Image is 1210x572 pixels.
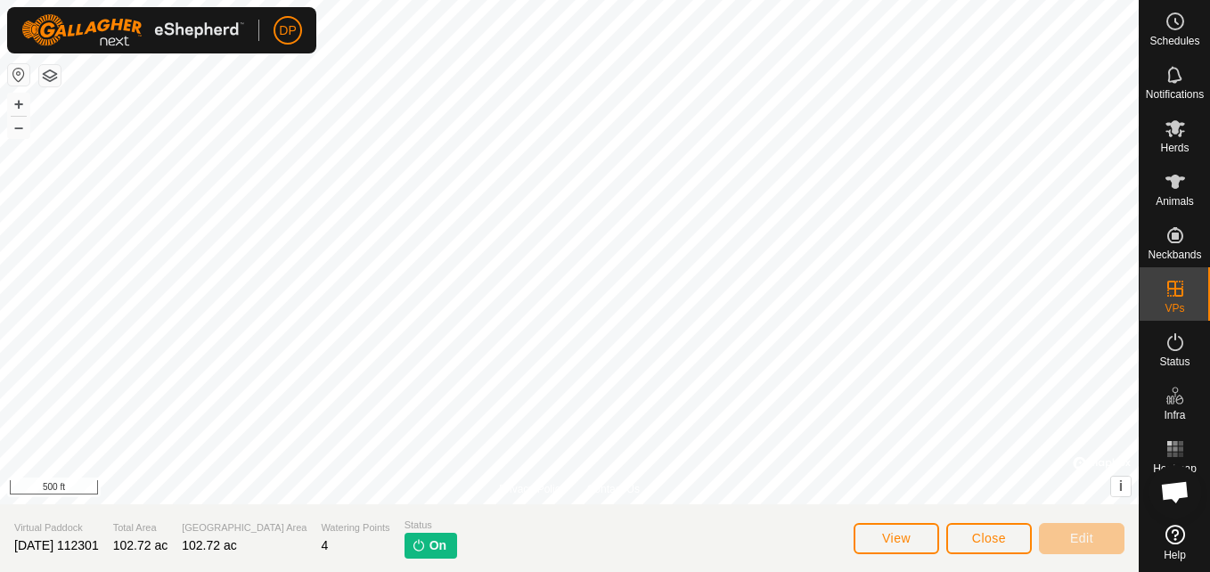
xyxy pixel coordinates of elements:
span: DP [279,21,296,40]
span: Notifications [1146,89,1204,100]
span: View [882,531,911,545]
button: View [854,523,939,554]
span: Schedules [1149,36,1199,46]
span: Status [405,518,457,533]
button: i [1111,477,1131,496]
button: + [8,94,29,115]
span: Total Area [113,520,168,535]
div: Open chat [1149,465,1202,519]
span: [DATE] 112301 [14,538,99,552]
span: [GEOGRAPHIC_DATA] Area [182,520,307,535]
span: Neckbands [1148,249,1201,260]
span: Status [1159,356,1190,367]
span: Animals [1156,196,1194,207]
button: Reset Map [8,64,29,86]
button: Edit [1039,523,1124,554]
a: Contact Us [587,481,640,497]
a: Help [1140,518,1210,568]
span: Watering Points [321,520,389,535]
span: Virtual Paddock [14,520,99,535]
span: Help [1164,550,1186,560]
span: i [1119,478,1123,494]
button: Close [946,523,1032,554]
img: turn-on [412,538,426,552]
span: 102.72 ac [182,538,237,552]
span: On [429,536,446,555]
span: VPs [1165,303,1184,314]
button: Map Layers [39,65,61,86]
span: 4 [321,538,328,552]
span: Edit [1070,531,1093,545]
a: Privacy Policy [499,481,566,497]
span: 102.72 ac [113,538,168,552]
img: Gallagher Logo [21,14,244,46]
span: Infra [1164,410,1185,421]
span: Heatmap [1153,463,1197,474]
span: Herds [1160,143,1189,153]
button: – [8,117,29,138]
span: Close [972,531,1006,545]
